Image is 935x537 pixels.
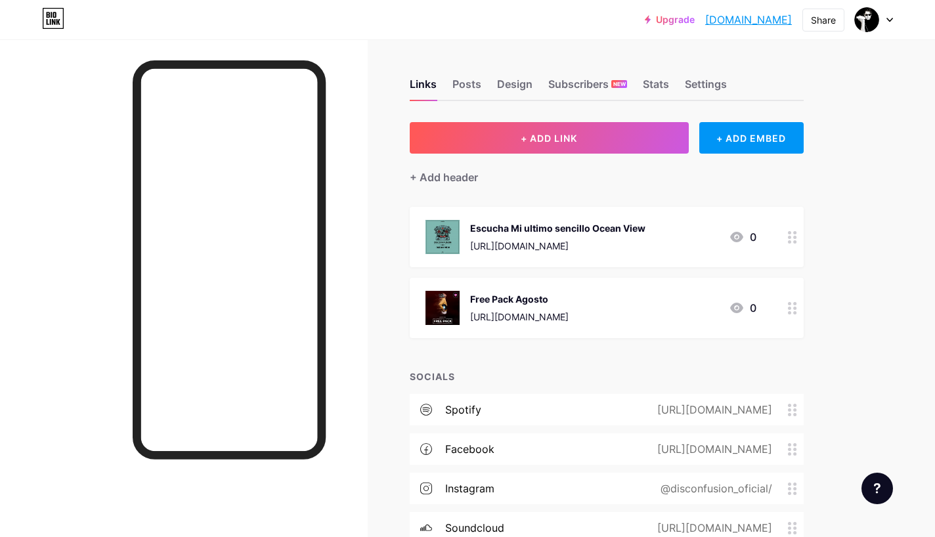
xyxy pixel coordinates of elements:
div: Escucha Mi ultimo sencillo Ocean View [470,221,645,235]
div: facebook [445,441,494,457]
div: SOCIALS [410,370,804,383]
button: + ADD LINK [410,122,689,154]
img: rafavarela [854,7,879,32]
div: [URL][DOMAIN_NAME] [470,239,645,253]
div: Design [497,76,533,100]
div: [URL][DOMAIN_NAME] [636,520,788,536]
div: 0 [729,229,756,245]
span: + ADD LINK [521,133,577,144]
div: [URL][DOMAIN_NAME] [470,310,569,324]
div: Posts [452,76,481,100]
div: Subscribers [548,76,627,100]
div: + ADD EMBED [699,122,804,154]
div: spotify [445,402,481,418]
div: @disconfusion_oficial/ [640,481,788,496]
div: + Add header [410,169,478,185]
div: 0 [729,300,756,316]
div: soundcloud [445,520,504,536]
a: [DOMAIN_NAME] [705,12,792,28]
div: Share [811,13,836,27]
div: instagram [445,481,494,496]
div: [URL][DOMAIN_NAME] [636,441,788,457]
a: Upgrade [645,14,695,25]
img: Escucha Mi ultimo sencillo Ocean View [425,220,460,254]
div: Free Pack Agosto [470,292,569,306]
span: NEW [613,80,626,88]
div: Links [410,76,437,100]
div: Settings [685,76,727,100]
div: Stats [643,76,669,100]
div: [URL][DOMAIN_NAME] [636,402,788,418]
img: Free Pack Agosto [425,291,460,325]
